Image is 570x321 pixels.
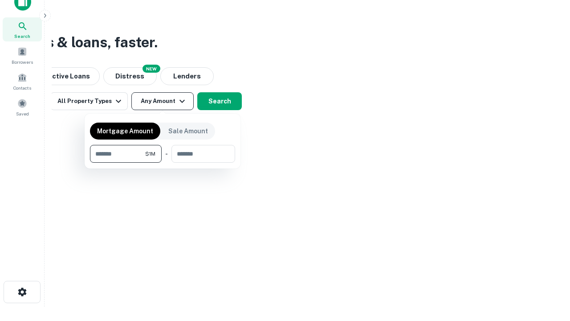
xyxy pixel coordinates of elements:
span: $1M [145,150,155,158]
p: Mortgage Amount [97,126,153,136]
p: Sale Amount [168,126,208,136]
div: - [165,145,168,163]
iframe: Chat Widget [525,250,570,292]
